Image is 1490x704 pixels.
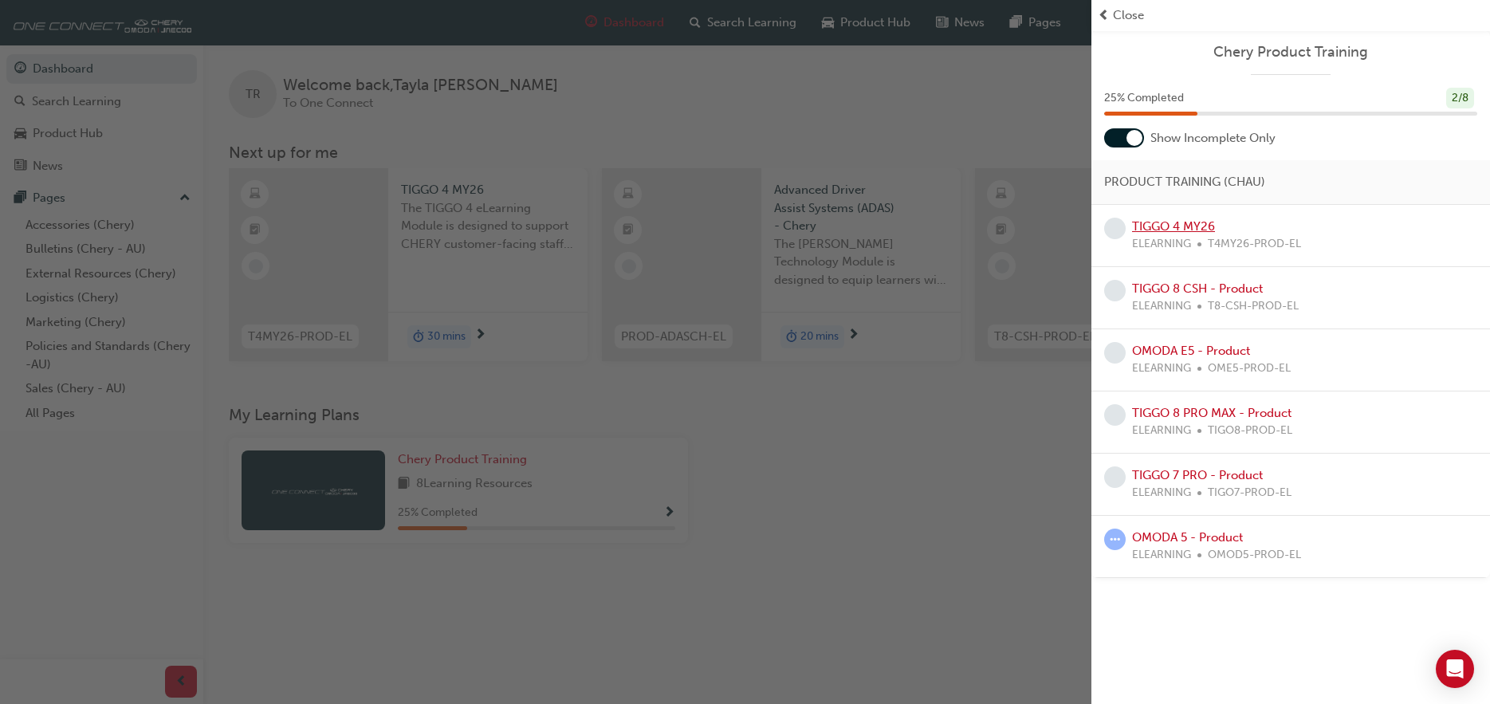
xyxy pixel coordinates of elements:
[1132,281,1263,296] a: TIGGO 8 CSH - Product
[1208,484,1291,502] span: TIGO7-PROD-EL
[1104,89,1184,108] span: 25 % Completed
[1104,43,1477,61] a: Chery Product Training
[1132,422,1191,440] span: ELEARNING
[1104,466,1126,488] span: learningRecordVerb_NONE-icon
[1132,219,1215,234] a: TIGGO 4 MY26
[1150,129,1276,147] span: Show Incomplete Only
[1104,404,1126,426] span: learningRecordVerb_NONE-icon
[1098,6,1110,25] span: prev-icon
[1132,546,1191,564] span: ELEARNING
[1208,360,1291,378] span: OME5-PROD-EL
[1132,530,1243,545] a: OMODA 5 - Product
[1132,468,1263,482] a: TIGGO 7 PRO - Product
[1113,6,1144,25] span: Close
[1132,360,1191,378] span: ELEARNING
[1436,650,1474,688] div: Open Intercom Messenger
[1132,235,1191,254] span: ELEARNING
[1104,342,1126,364] span: learningRecordVerb_NONE-icon
[1132,406,1291,420] a: TIGGO 8 PRO MAX - Product
[1104,280,1126,301] span: learningRecordVerb_NONE-icon
[1132,344,1250,358] a: OMODA E5 - Product
[1132,484,1191,502] span: ELEARNING
[1208,546,1301,564] span: OMOD5-PROD-EL
[1208,422,1292,440] span: TIGO8-PROD-EL
[1208,235,1301,254] span: T4MY26-PROD-EL
[1098,6,1484,25] button: prev-iconClose
[1104,218,1126,239] span: learningRecordVerb_NONE-icon
[1104,529,1126,550] span: learningRecordVerb_ATTEMPT-icon
[1132,297,1191,316] span: ELEARNING
[1446,88,1474,109] div: 2 / 8
[1208,297,1299,316] span: T8-CSH-PROD-EL
[1104,173,1265,191] span: PRODUCT TRAINING (CHAU)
